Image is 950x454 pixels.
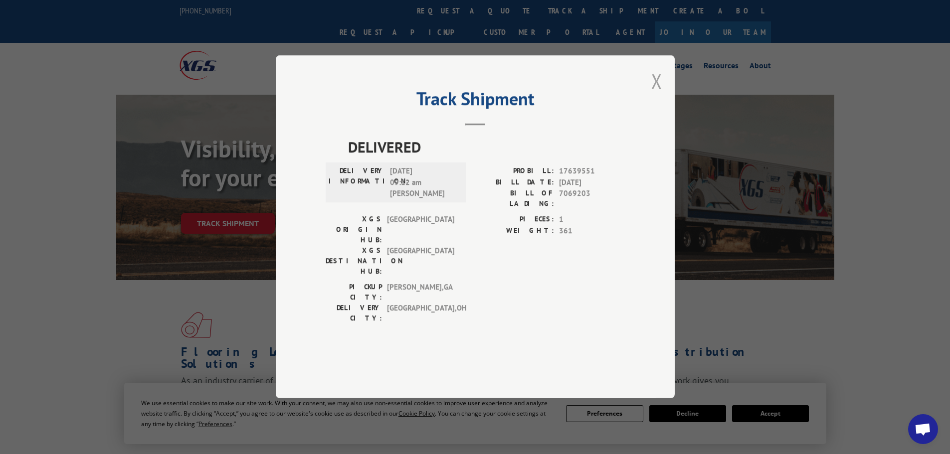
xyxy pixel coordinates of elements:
[387,303,454,324] span: [GEOGRAPHIC_DATA] , OH
[387,246,454,277] span: [GEOGRAPHIC_DATA]
[326,303,382,324] label: DELIVERY CITY:
[559,188,625,209] span: 7069203
[559,214,625,226] span: 1
[475,177,554,188] label: BILL DATE:
[475,225,554,237] label: WEIGHT:
[326,214,382,246] label: XGS ORIGIN HUB:
[559,225,625,237] span: 361
[475,166,554,177] label: PROBILL:
[475,188,554,209] label: BILL OF LADING:
[326,246,382,277] label: XGS DESTINATION HUB:
[387,282,454,303] span: [PERSON_NAME] , GA
[559,166,625,177] span: 17639551
[387,214,454,246] span: [GEOGRAPHIC_DATA]
[326,92,625,111] h2: Track Shipment
[559,177,625,188] span: [DATE]
[348,136,625,158] span: DELIVERED
[651,68,662,94] button: Close modal
[908,414,938,444] div: Open chat
[326,282,382,303] label: PICKUP CITY:
[475,214,554,226] label: PIECES:
[390,166,457,200] span: [DATE] 09:12 am [PERSON_NAME]
[329,166,385,200] label: DELIVERY INFORMATION:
